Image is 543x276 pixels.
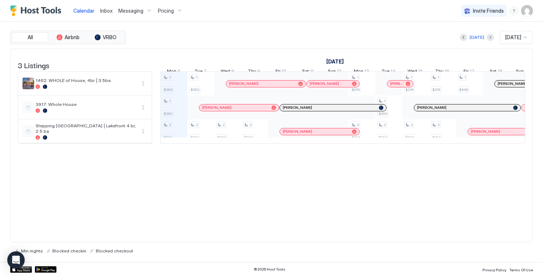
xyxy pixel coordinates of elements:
span: Wed [221,68,230,76]
a: Privacy Policy [482,265,506,273]
span: Mon [167,68,176,76]
span: 2 [357,123,359,127]
span: Min nights [21,248,43,254]
button: More options [139,79,147,88]
span: [PERSON_NAME] [417,105,446,110]
a: October 14, 2025 [380,67,397,77]
button: Airbnb [50,32,86,42]
span: 7 [204,68,207,76]
a: October 1, 2025 [324,56,346,67]
span: 16 [445,68,449,76]
span: Terms Of Use [509,268,533,272]
span: 2 [169,123,171,127]
span: Airbnb [65,34,79,41]
span: [PERSON_NAME] [283,129,312,134]
span: VRBO [103,34,117,41]
a: October 18, 2025 [488,67,504,77]
span: 18 [498,68,502,76]
button: More options [139,103,147,112]
span: Blocked checkout [96,248,133,254]
span: Fri [464,68,469,76]
span: Mon [354,68,363,76]
a: October 9, 2025 [246,67,262,77]
a: October 19, 2025 [514,67,531,77]
button: All [12,32,48,42]
span: Pricing [158,8,174,14]
span: 1 [384,99,385,103]
span: $314 [405,135,414,140]
span: Calendar [73,8,94,14]
span: 19 [525,68,530,76]
span: Tue [381,68,389,76]
span: $300 [191,135,199,140]
span: 1 [196,75,197,80]
a: App Store [10,266,32,273]
span: Sat [302,68,309,76]
span: 10 [282,68,286,76]
div: menu [510,7,518,15]
span: Thu [248,68,256,76]
a: Google Play Store [35,266,57,273]
button: More options [139,127,147,136]
span: Stepping [GEOGRAPHIC_DATA] | Lakefront 4 br, 2.5 ba [36,123,136,134]
span: 1 [464,75,466,80]
span: Inbox [100,8,113,14]
span: $350 [379,111,387,116]
span: 15 [418,68,423,76]
span: 6 [177,68,180,76]
span: All [28,34,33,41]
span: 13 [364,68,369,76]
div: listing image [23,78,34,89]
div: menu [139,103,147,112]
span: 2 [437,123,440,127]
span: 11 [310,68,314,76]
span: 1 [411,75,412,80]
div: tab-group [10,30,126,44]
span: Sun [328,68,336,76]
span: Thu [435,68,444,76]
span: 1462: WHOLE of House, 4br | 3.5ba [36,78,136,83]
span: $374 [432,87,440,92]
button: VRBO [87,32,124,42]
span: $314 [379,135,387,140]
a: Calendar [73,7,94,15]
a: October 17, 2025 [462,67,476,77]
span: [PERSON_NAME] [202,105,232,110]
a: October 6, 2025 [165,67,182,77]
span: [PERSON_NAME] [390,81,403,86]
span: 3917: Whole House [36,102,136,107]
div: User profile [521,5,533,17]
span: $374 [352,87,360,92]
button: Next month [487,34,494,41]
span: 2 [196,123,198,127]
span: $314 [352,135,360,140]
span: 9 [257,68,260,76]
span: Invite Friends [473,8,504,14]
span: 8 [231,68,234,76]
span: © 2025 Host Tools [254,267,285,272]
span: [DATE] [505,34,521,41]
div: [DATE] [470,34,484,41]
a: October 12, 2025 [326,67,343,77]
a: October 16, 2025 [433,67,451,77]
span: Sat [490,68,497,76]
span: Privacy Policy [482,268,506,272]
span: 3 Listings [18,59,49,70]
span: $314 [432,135,441,140]
span: [PERSON_NAME] [283,105,312,110]
a: October 8, 2025 [219,67,236,77]
a: Host Tools Logo [10,5,65,16]
span: Fri [275,68,281,76]
a: October 11, 2025 [300,67,315,77]
span: Blocked checkin [52,248,86,254]
span: 2 [249,123,252,127]
span: 2 [222,123,225,127]
a: Inbox [100,7,113,15]
span: 12 [337,68,342,76]
span: [PERSON_NAME] [310,81,339,86]
a: October 7, 2025 [193,67,208,77]
span: 2 [411,123,413,127]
